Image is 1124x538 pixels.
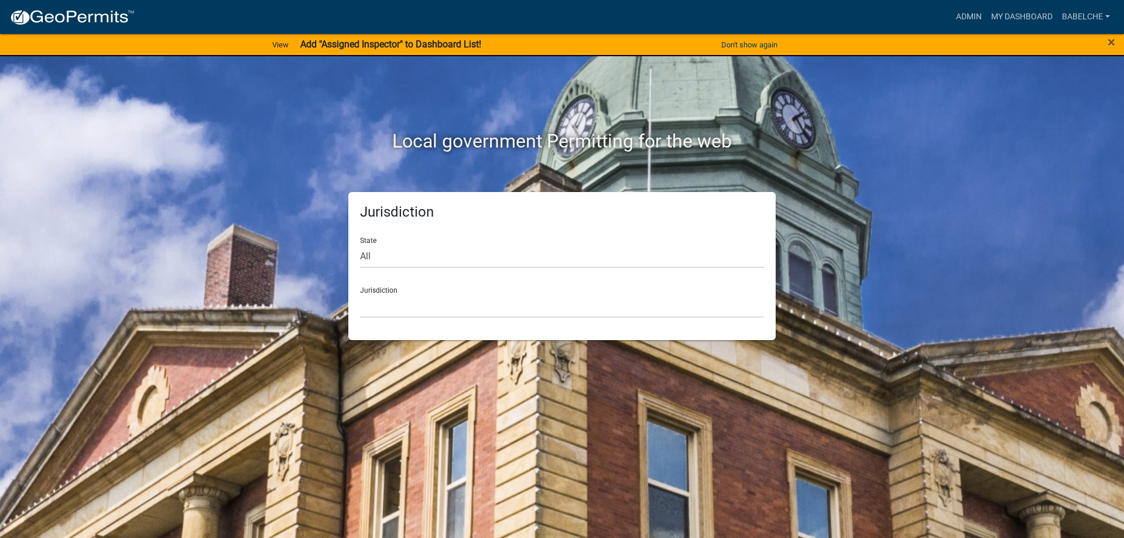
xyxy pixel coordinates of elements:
h5: Jurisdiction [360,204,764,221]
button: Close [1108,35,1115,49]
a: View [268,35,293,54]
a: babelche [1057,6,1115,28]
button: Don't show again [717,35,782,54]
h2: Local government Permitting for the web [237,130,887,152]
strong: Add "Assigned Inspector" to Dashboard List! [300,39,481,50]
a: Admin [951,6,986,28]
span: × [1108,34,1115,50]
a: My Dashboard [986,6,1057,28]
